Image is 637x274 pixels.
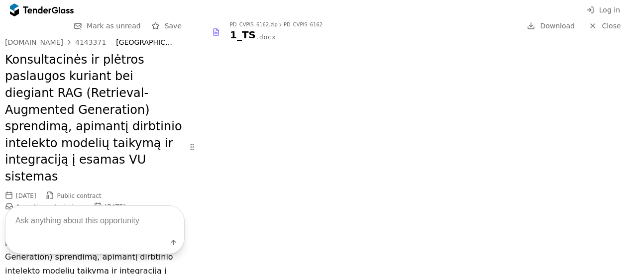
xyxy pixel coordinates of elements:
div: .docx [257,33,276,42]
a: [DOMAIN_NAME]4143371 [5,38,106,46]
div: [GEOGRAPHIC_DATA] (PV) [116,38,174,47]
span: Log in [599,6,620,14]
div: PD_CVPIS_6162.zip [230,22,278,27]
div: PD_CVPIS_6162 [284,22,322,27]
span: Close [602,22,621,30]
div: [DOMAIN_NAME] [5,39,63,46]
button: Mark as unread [71,20,144,32]
button: Save [149,20,185,32]
span: Mark as unread [87,22,141,30]
a: Close [583,20,627,32]
button: Log in [583,4,623,16]
h2: Konsultacinės ir plėtros paslaugos kuriant bei diegiant RAG (Retrieval-Augmented Generation) spre... [5,52,185,185]
span: Save [165,22,182,30]
div: 1_TS [230,28,256,42]
span: Download [540,22,575,30]
div: 4143371 [75,39,106,46]
a: Download [524,20,578,32]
